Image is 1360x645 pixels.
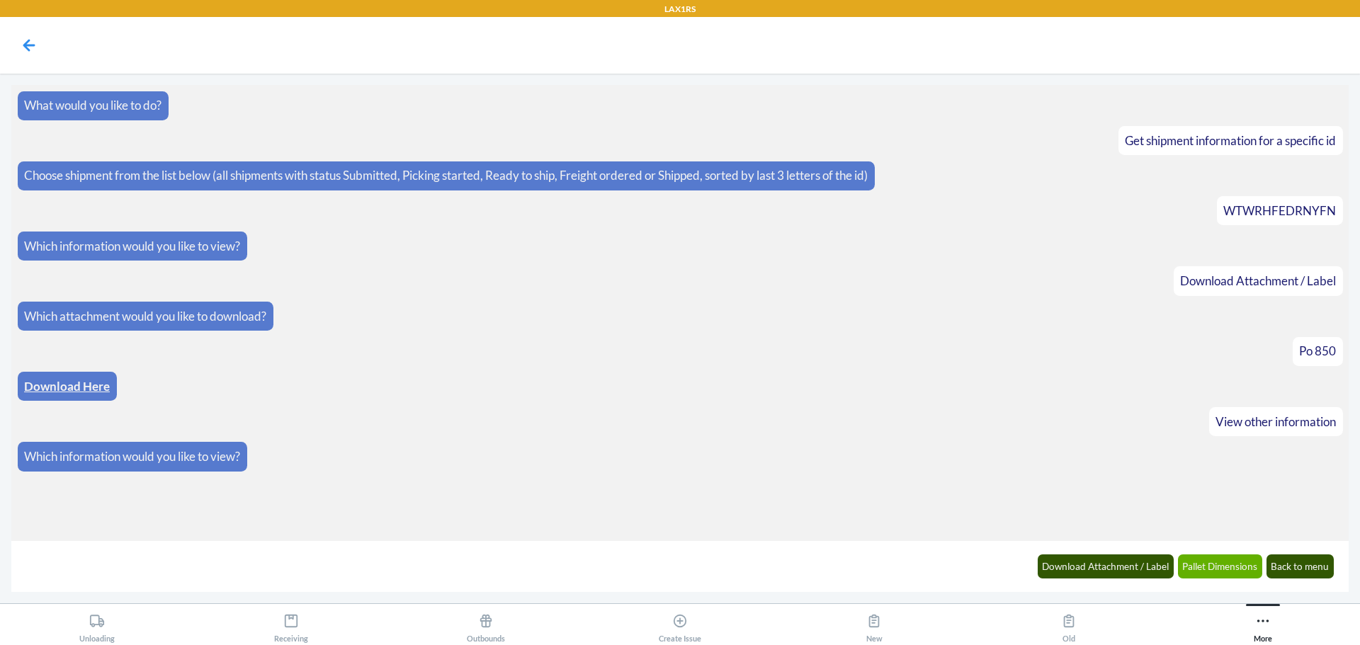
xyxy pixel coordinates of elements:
[1178,554,1263,578] button: Pallet Dimensions
[664,3,696,16] p: LAX1RS
[274,607,308,643] div: Receiving
[1215,414,1336,429] span: View other information
[194,604,388,643] button: Receiving
[583,604,777,643] button: Create Issue
[1254,607,1272,643] div: More
[24,96,161,115] p: What would you like to do?
[866,607,883,643] div: New
[24,166,868,185] p: Choose shipment from the list below (all shipments with status Submitted, Picking started, Ready ...
[467,607,505,643] div: Outbounds
[1125,133,1336,148] span: Get shipment information for a specific id
[1061,607,1077,643] div: Old
[24,307,266,326] p: Which attachment would you like to download?
[1166,604,1360,643] button: More
[389,604,583,643] button: Outbounds
[1038,554,1174,578] button: Download Attachment / Label
[1299,343,1336,358] span: Po 850
[659,607,701,643] div: Create Issue
[1180,273,1336,288] span: Download Attachment / Label
[971,604,1165,643] button: Old
[24,379,110,394] a: Download Here
[24,447,240,466] p: Which information would you like to view?
[777,604,971,643] button: New
[1266,554,1334,578] button: Back to menu
[79,607,115,643] div: Unloading
[24,237,240,256] p: Which information would you like to view?
[1223,203,1336,218] span: WTWRHFEDRNYFN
